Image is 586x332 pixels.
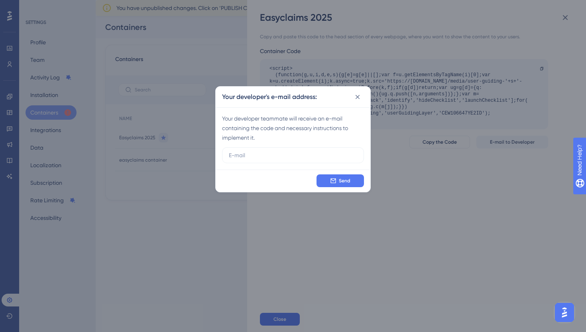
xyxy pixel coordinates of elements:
[19,2,50,12] span: Need Help?
[222,114,364,142] div: Your developer teammate will receive an e-mail containing the code and necessary instructions to ...
[222,92,317,102] h2: Your developer's e-mail address:
[229,151,357,160] input: E-mail
[553,300,576,324] iframe: UserGuiding AI Assistant Launcher
[339,178,350,184] span: Send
